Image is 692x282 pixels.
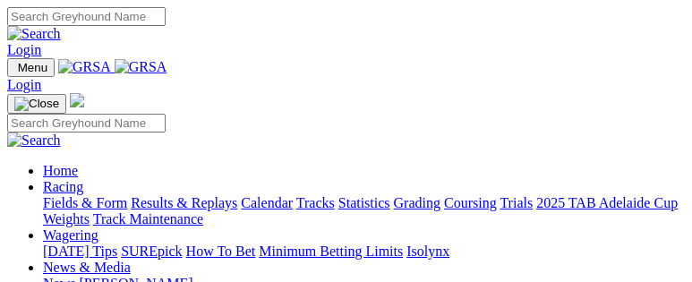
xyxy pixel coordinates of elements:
[444,195,497,210] a: Coursing
[58,59,111,75] img: GRSA
[241,195,293,210] a: Calendar
[7,114,166,132] input: Search
[406,244,449,259] a: Isolynx
[43,163,78,178] a: Home
[394,195,440,210] a: Grading
[7,132,61,149] img: Search
[259,244,403,259] a: Minimum Betting Limits
[121,244,182,259] a: SUREpick
[18,61,47,74] span: Menu
[43,227,98,243] a: Wagering
[43,211,90,226] a: Weights
[43,244,117,259] a: [DATE] Tips
[7,7,166,26] input: Search
[338,195,390,210] a: Statistics
[43,195,685,227] div: Racing
[536,195,678,210] a: 2025 TAB Adelaide Cup
[43,244,685,260] div: Wagering
[7,26,61,42] img: Search
[296,195,335,210] a: Tracks
[70,93,84,107] img: logo-grsa-white.png
[7,42,41,57] a: Login
[500,195,533,210] a: Trials
[7,94,66,114] button: Toggle navigation
[14,97,59,111] img: Close
[93,211,203,226] a: Track Maintenance
[7,58,55,77] button: Toggle navigation
[43,179,83,194] a: Racing
[115,59,167,75] img: GRSA
[43,260,131,275] a: News & Media
[131,195,237,210] a: Results & Replays
[43,195,127,210] a: Fields & Form
[7,77,41,92] a: Login
[186,244,256,259] a: How To Bet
